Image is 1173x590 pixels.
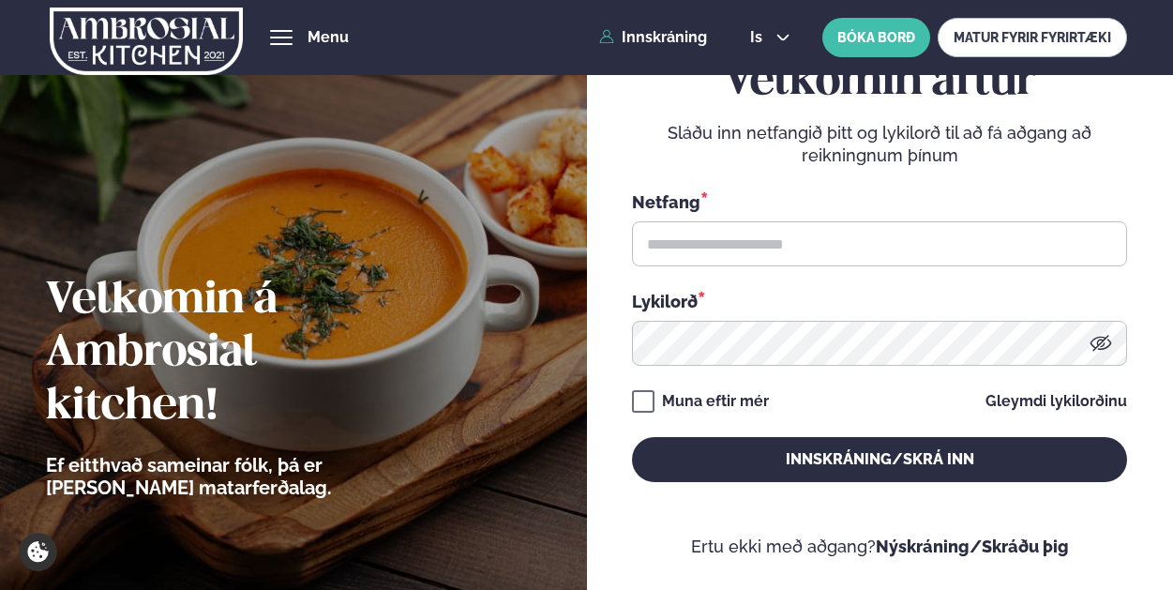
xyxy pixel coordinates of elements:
[938,18,1127,57] a: MATUR FYRIR FYRIRTÆKI
[822,18,930,57] button: BÓKA BORÐ
[50,3,244,80] img: logo
[46,275,435,432] h2: Velkomin á Ambrosial kitchen!
[270,26,293,49] button: hamburger
[19,533,57,571] a: Cookie settings
[735,30,805,45] button: is
[46,454,435,499] p: Ef eitthvað sameinar fólk, þá er [PERSON_NAME] matarferðalag.
[750,30,768,45] span: is
[985,394,1127,409] a: Gleymdi lykilorðinu
[876,537,1069,556] a: Nýskráning/Skráðu þig
[632,122,1127,167] p: Sláðu inn netfangið þitt og lykilorð til að fá aðgang að reikningnum þínum
[632,56,1127,109] h2: Velkomin aftur
[599,29,707,46] a: Innskráning
[632,189,1127,214] div: Netfang
[632,536,1127,558] p: Ertu ekki með aðgang?
[632,289,1127,313] div: Lykilorð
[632,437,1127,482] button: Innskráning/Skrá inn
